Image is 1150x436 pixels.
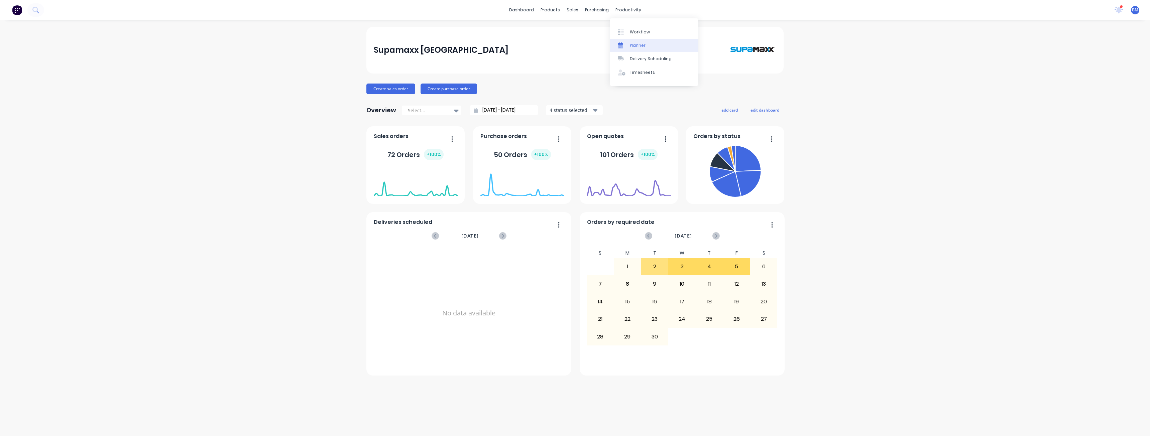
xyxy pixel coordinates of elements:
div: Supamaxx [GEOGRAPHIC_DATA] [374,43,508,57]
div: Planner [630,42,646,48]
div: sales [563,5,582,15]
div: + 100 % [424,149,444,160]
div: 4 [696,258,723,275]
div: 26 [723,311,750,327]
div: 25 [696,311,723,327]
div: 8 [614,276,641,292]
img: Supamaxx Australia [729,33,776,66]
div: 28 [587,328,614,345]
div: No data available [374,248,564,378]
div: Workflow [630,29,650,35]
div: 1 [614,258,641,275]
div: 24 [669,311,695,327]
div: W [668,248,696,258]
div: products [537,5,563,15]
div: 17 [669,293,695,310]
div: + 100 % [638,149,658,160]
div: 30 [642,328,668,345]
div: 50 Orders [494,149,551,160]
span: Purchase orders [480,132,527,140]
div: F [723,248,750,258]
div: 2 [642,258,668,275]
div: 22 [614,311,641,327]
div: 7 [587,276,614,292]
div: 10 [669,276,695,292]
a: Timesheets [610,66,698,79]
div: Timesheets [630,69,655,76]
span: Sales orders [374,132,409,140]
a: dashboard [506,5,537,15]
div: 29 [614,328,641,345]
div: 20 [751,293,777,310]
div: S [587,248,614,258]
div: T [641,248,669,258]
div: 14 [587,293,614,310]
button: add card [717,106,742,114]
div: 101 Orders [600,149,658,160]
button: Create sales order [366,84,415,94]
div: T [696,248,723,258]
div: 16 [642,293,668,310]
div: M [614,248,641,258]
div: 13 [751,276,777,292]
div: S [750,248,778,258]
div: 23 [642,311,668,327]
button: 4 status selected [546,105,603,115]
a: Workflow [610,25,698,38]
a: Delivery Scheduling [610,52,698,65]
div: 3 [669,258,695,275]
div: 6 [751,258,777,275]
div: 12 [723,276,750,292]
div: Delivery Scheduling [630,56,672,62]
div: 19 [723,293,750,310]
div: purchasing [582,5,612,15]
div: 5 [723,258,750,275]
div: 11 [696,276,723,292]
div: 27 [751,311,777,327]
div: Overview [366,104,396,117]
div: 21 [587,311,614,327]
div: 15 [614,293,641,310]
div: 18 [696,293,723,310]
a: Planner [610,39,698,52]
span: Orders by required date [587,218,655,226]
span: [DATE] [675,232,692,240]
button: edit dashboard [746,106,784,114]
div: + 100 % [531,149,551,160]
span: [DATE] [461,232,479,240]
div: productivity [612,5,645,15]
span: BM [1132,7,1138,13]
span: Open quotes [587,132,624,140]
div: 72 Orders [387,149,444,160]
div: 9 [642,276,668,292]
span: Orders by status [693,132,740,140]
img: Factory [12,5,22,15]
button: Create purchase order [421,84,477,94]
div: 4 status selected [550,107,592,114]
